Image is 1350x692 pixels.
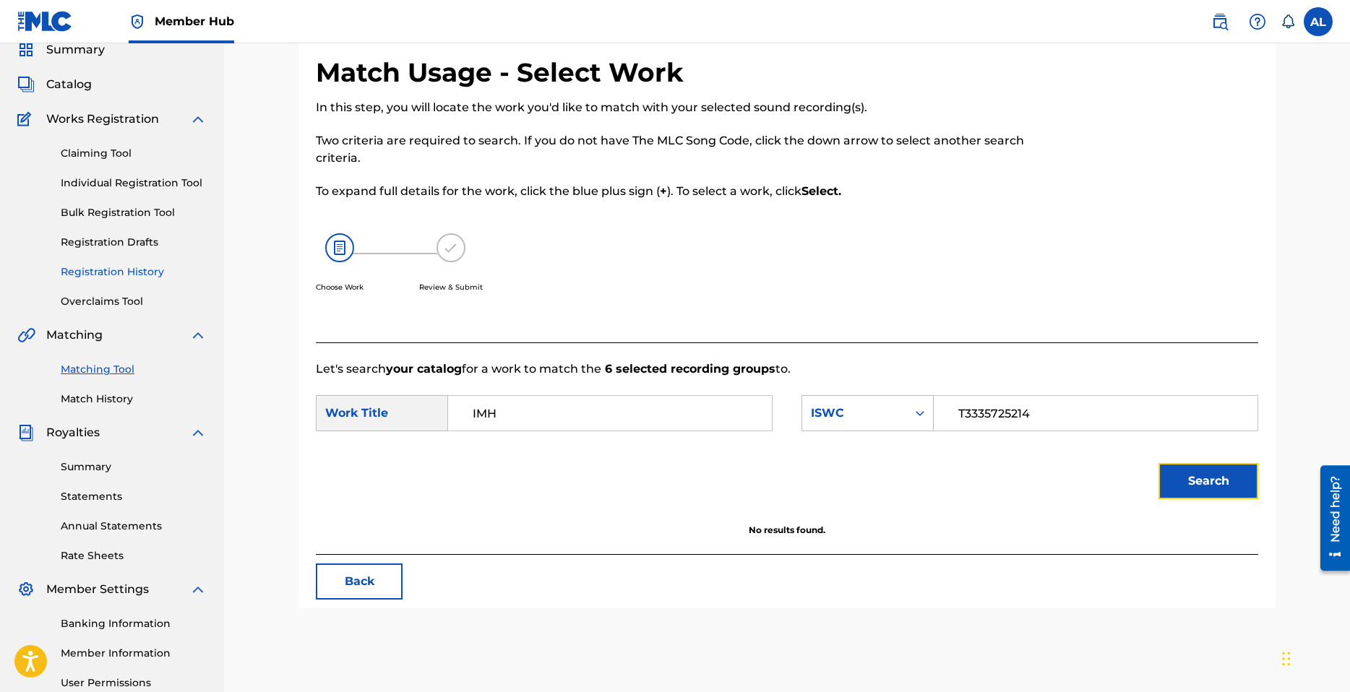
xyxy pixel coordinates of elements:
iframe: Resource Center [1310,460,1350,576]
img: Summary [17,41,35,59]
a: Public Search [1205,7,1234,36]
strong: + [660,184,667,198]
img: expand [189,424,207,441]
span: Member Hub [155,13,234,30]
div: User Menu [1304,7,1333,36]
span: Royalties [46,424,100,441]
span: Matching [46,326,103,344]
a: SummarySummary [17,41,105,59]
button: Back [316,563,403,600]
strong: 6 selected recording groups [601,362,775,376]
a: Banking Information [61,616,207,631]
img: Member Settings [17,581,35,598]
img: search [1211,13,1229,30]
span: Works Registration [46,111,159,128]
div: Notifications [1281,14,1295,29]
a: Rate Sheets [61,548,207,563]
iframe: Chat Widget [1278,623,1350,692]
p: In this step, you will locate the work you'd like to match with your selected sound recording(s). [316,99,1041,116]
div: Help [1243,7,1272,36]
img: Catalog [17,76,35,93]
a: Member Information [61,646,207,661]
img: expand [189,581,207,598]
h2: Match Usage - Select Work [316,56,691,89]
img: 173f8e8b57e69610e344.svg [437,233,465,262]
a: Claiming Tool [61,146,207,161]
span: Summary [46,41,105,59]
a: Individual Registration Tool [61,176,207,191]
a: Registration History [61,264,207,280]
img: Top Rightsholder [129,13,146,30]
p: Two criteria are required to search. If you do not have The MLC Song Code, click the down arrow t... [316,132,1041,167]
div: ISWC [811,405,898,422]
div: Drag [1282,637,1291,680]
button: Search [1158,463,1258,499]
form: Search Form [316,378,1258,524]
a: Summary [61,459,207,475]
strong: Select. [801,184,841,198]
img: expand [189,111,207,128]
img: expand [189,326,207,344]
img: MLC Logo [17,11,73,32]
p: Review & Submit [419,282,483,293]
p: Let's search for a work to match the to. [316,360,1258,378]
p: Choose Work [316,282,364,293]
a: Annual Statements [61,519,207,534]
a: Matching Tool [61,362,207,377]
a: Match History [61,392,207,407]
img: help [1249,13,1266,30]
a: Bulk Registration Tool [61,205,207,220]
img: Works Registration [17,111,36,128]
strong: your catalog [386,362,462,376]
img: Royalties [17,424,35,441]
a: Registration Drafts [61,235,207,250]
span: Catalog [46,76,92,93]
a: CatalogCatalog [17,76,92,93]
a: Statements [61,489,207,504]
img: 26af456c4569493f7445.svg [325,233,354,262]
p: No results found. [316,524,1258,537]
a: Overclaims Tool [61,294,207,309]
img: Matching [17,326,35,344]
p: To expand full details for the work, click the blue plus sign ( ). To select a work, click [316,183,1041,200]
span: Member Settings [46,581,149,598]
a: User Permissions [61,675,207,691]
